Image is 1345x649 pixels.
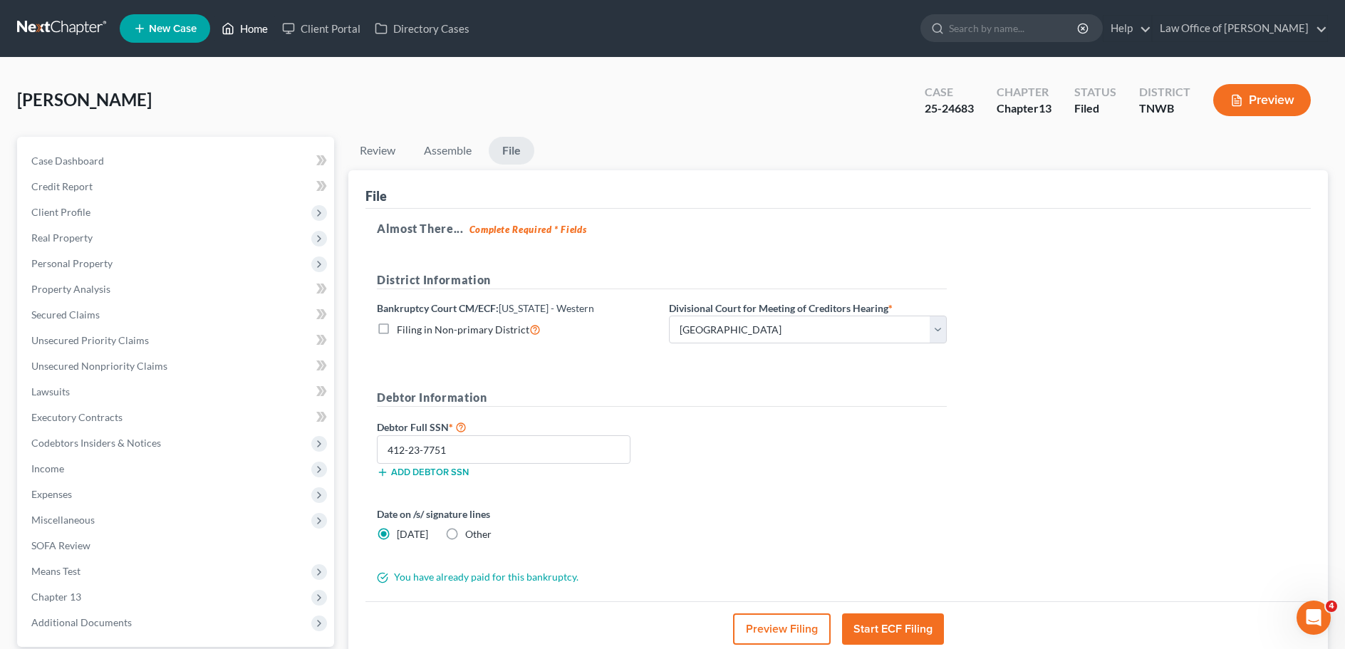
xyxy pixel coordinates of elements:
[925,84,974,100] div: Case
[31,180,93,192] span: Credit Report
[1213,84,1311,116] button: Preview
[20,533,334,559] a: SOFA Review
[1103,16,1151,41] a: Help
[20,148,334,174] a: Case Dashboard
[31,206,90,218] span: Client Profile
[1039,101,1051,115] span: 13
[275,16,368,41] a: Client Portal
[499,302,594,314] span: [US_STATE] - Western
[20,353,334,379] a: Unsecured Nonpriority Claims
[31,488,72,500] span: Expenses
[365,187,387,204] div: File
[31,411,123,423] span: Executory Contracts
[377,389,947,407] h5: Debtor Information
[377,467,469,478] button: Add debtor SSN
[1153,16,1327,41] a: Law Office of [PERSON_NAME]
[31,360,167,372] span: Unsecured Nonpriority Claims
[31,565,81,577] span: Means Test
[412,137,483,165] a: Assemble
[469,224,587,235] strong: Complete Required * Fields
[348,137,407,165] a: Review
[370,418,662,435] label: Debtor Full SSN
[669,301,893,316] label: Divisional Court for Meeting of Creditors Hearing
[377,435,630,464] input: XXX-XX-XXXX
[925,100,974,117] div: 25-24683
[31,334,149,346] span: Unsecured Priority Claims
[20,379,334,405] a: Lawsuits
[20,276,334,302] a: Property Analysis
[368,16,477,41] a: Directory Cases
[17,89,152,110] span: [PERSON_NAME]
[31,616,132,628] span: Additional Documents
[31,437,161,449] span: Codebtors Insiders & Notices
[842,613,944,645] button: Start ECF Filing
[489,137,534,165] a: File
[31,155,104,167] span: Case Dashboard
[377,507,655,521] label: Date on /s/ signature lines
[377,271,947,289] h5: District Information
[1074,84,1116,100] div: Status
[214,16,275,41] a: Home
[377,220,1299,237] h5: Almost There...
[31,283,110,295] span: Property Analysis
[377,301,594,316] label: Bankruptcy Court CM/ECF:
[1326,601,1337,612] span: 4
[949,15,1079,41] input: Search by name...
[1139,84,1190,100] div: District
[20,302,334,328] a: Secured Claims
[997,100,1051,117] div: Chapter
[20,174,334,199] a: Credit Report
[31,232,93,244] span: Real Property
[733,613,831,645] button: Preview Filing
[397,323,529,336] span: Filing in Non-primary District
[31,591,81,603] span: Chapter 13
[20,328,334,353] a: Unsecured Priority Claims
[31,308,100,321] span: Secured Claims
[31,539,90,551] span: SOFA Review
[997,84,1051,100] div: Chapter
[31,462,64,474] span: Income
[1297,601,1331,635] iframe: Intercom live chat
[31,385,70,398] span: Lawsuits
[465,528,492,540] span: Other
[31,257,113,269] span: Personal Property
[370,570,954,584] div: You have already paid for this bankruptcy.
[31,514,95,526] span: Miscellaneous
[397,528,428,540] span: [DATE]
[1074,100,1116,117] div: Filed
[149,24,197,34] span: New Case
[20,405,334,430] a: Executory Contracts
[1139,100,1190,117] div: TNWB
